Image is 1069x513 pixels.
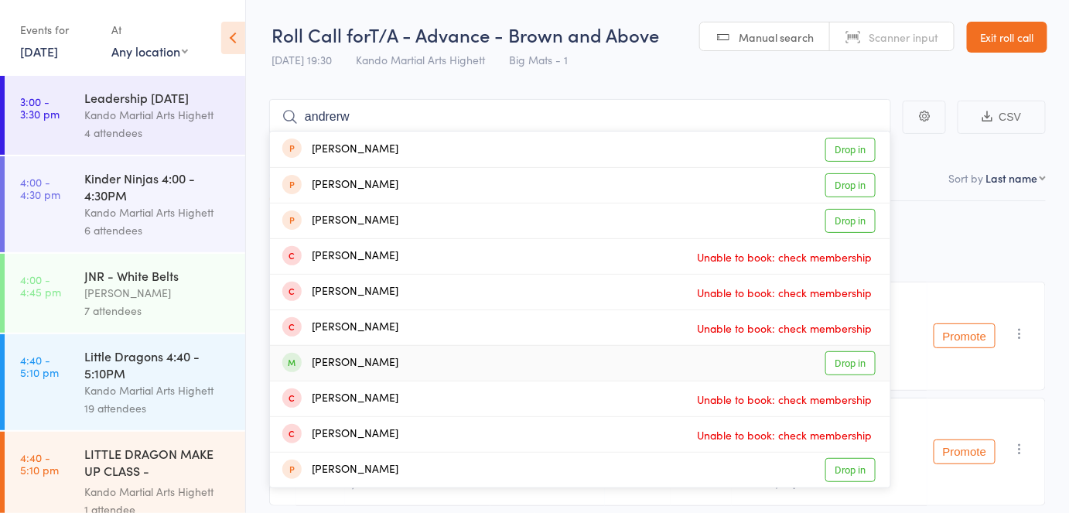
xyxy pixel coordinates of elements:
[84,284,232,302] div: [PERSON_NAME]
[5,156,245,252] a: 4:00 -4:30 pmKinder Ninjas 4:00 - 4:30PMKando Martial Arts Highett6 attendees
[84,169,232,203] div: Kinder Ninjas 4:00 - 4:30PM
[934,439,996,464] button: Promote
[111,43,188,60] div: Any location
[825,138,876,162] a: Drop in
[5,334,245,430] a: 4:40 -5:10 pmLittle Dragons 4:40 - 5:10PMKando Martial Arts Highett19 attendees
[269,99,891,135] input: Search by name
[693,388,876,411] span: Unable to book: check membership
[934,323,996,348] button: Promote
[825,173,876,197] a: Drop in
[5,76,245,155] a: 3:00 -3:30 pmLeadership [DATE]Kando Martial Arts Highett4 attendees
[948,170,983,186] label: Sort by
[111,17,188,43] div: At
[20,176,60,200] time: 4:00 - 4:30 pm
[5,254,245,333] a: 4:00 -4:45 pmJNR - White Belts[PERSON_NAME]7 attendees
[84,302,232,320] div: 7 attendees
[84,445,232,483] div: LITTLE DRAGON MAKE UP CLASS - [PERSON_NAME]
[509,52,568,67] span: Big Mats - 1
[84,381,232,399] div: Kando Martial Arts Highett
[84,89,232,106] div: Leadership [DATE]
[869,29,938,45] span: Scanner input
[825,209,876,233] a: Drop in
[282,426,398,443] div: [PERSON_NAME]
[825,458,876,482] a: Drop in
[282,461,398,479] div: [PERSON_NAME]
[693,281,876,304] span: Unable to book: check membership
[84,203,232,221] div: Kando Martial Arts Highett
[84,347,232,381] div: Little Dragons 4:40 - 5:10PM
[693,245,876,268] span: Unable to book: check membership
[282,176,398,194] div: [PERSON_NAME]
[84,221,232,239] div: 6 attendees
[20,451,59,476] time: 4:40 - 5:10 pm
[958,101,1046,134] button: CSV
[825,351,876,375] a: Drop in
[272,52,332,67] span: [DATE] 19:30
[356,52,485,67] span: Kando Martial Arts Highett
[282,248,398,265] div: [PERSON_NAME]
[282,283,398,301] div: [PERSON_NAME]
[84,124,232,142] div: 4 attendees
[20,95,60,120] time: 3:00 - 3:30 pm
[272,22,369,47] span: Roll Call for
[282,141,398,159] div: [PERSON_NAME]
[84,483,232,501] div: Kando Martial Arts Highett
[693,316,876,340] span: Unable to book: check membership
[20,17,96,43] div: Events for
[84,106,232,124] div: Kando Martial Arts Highett
[20,354,59,378] time: 4:40 - 5:10 pm
[282,319,398,337] div: [PERSON_NAME]
[84,399,232,417] div: 19 attendees
[20,43,58,60] a: [DATE]
[967,22,1047,53] a: Exit roll call
[282,390,398,408] div: [PERSON_NAME]
[693,423,876,446] span: Unable to book: check membership
[20,273,61,298] time: 4:00 - 4:45 pm
[84,267,232,284] div: JNR - White Belts
[369,22,659,47] span: T/A - Advance - Brown and Above
[282,212,398,230] div: [PERSON_NAME]
[739,29,814,45] span: Manual search
[282,354,398,372] div: [PERSON_NAME]
[986,170,1038,186] div: Last name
